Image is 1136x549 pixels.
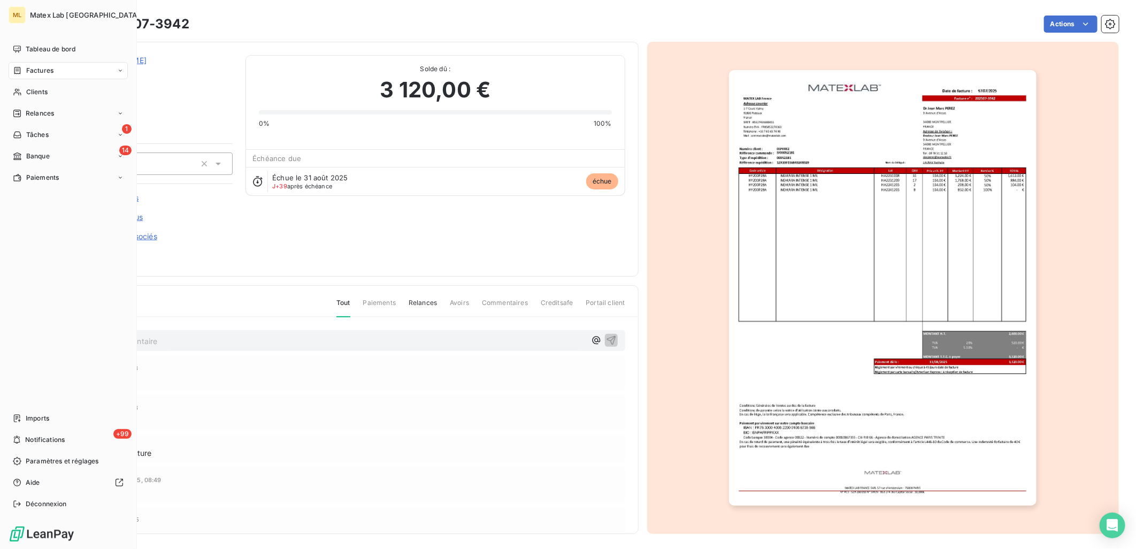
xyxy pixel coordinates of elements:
[26,499,67,509] span: Déconnexion
[259,119,270,128] span: 0%
[272,182,287,190] span: J+39
[729,70,1037,506] img: invoice_thumbnail
[450,298,469,316] span: Avoirs
[259,64,611,74] span: Solde dû :
[26,130,49,140] span: Tâches
[586,298,625,316] span: Portail client
[26,414,49,423] span: Imports
[26,173,59,182] span: Paiements
[272,173,348,182] span: Échue le 31 août 2025
[363,298,396,316] span: Paiements
[26,456,98,466] span: Paramètres et réglages
[541,298,573,316] span: Creditsafe
[482,298,528,316] span: Commentaires
[272,183,332,189] span: après échéance
[30,11,140,19] span: Matex Lab [GEOGRAPHIC_DATA]
[26,151,50,161] span: Banque
[9,6,26,24] div: ML
[9,525,75,543] img: Logo LeanPay
[100,14,189,34] h3: 202507-3942
[1100,513,1125,538] div: Open Intercom Messenger
[9,474,128,491] a: Aide
[380,74,491,106] span: 3 120,00 €
[409,298,437,316] span: Relances
[586,173,618,189] span: échue
[122,124,132,134] span: 1
[252,154,301,163] span: Échéance due
[26,44,75,54] span: Tableau de bord
[25,435,65,445] span: Notifications
[113,429,132,439] span: +99
[119,146,132,155] span: 14
[26,109,54,118] span: Relances
[1044,16,1097,33] button: Actions
[84,68,233,77] span: 01PEREZ
[336,298,350,317] span: Tout
[26,478,40,487] span: Aide
[26,87,48,97] span: Clients
[594,119,612,128] span: 100%
[26,66,53,75] span: Factures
